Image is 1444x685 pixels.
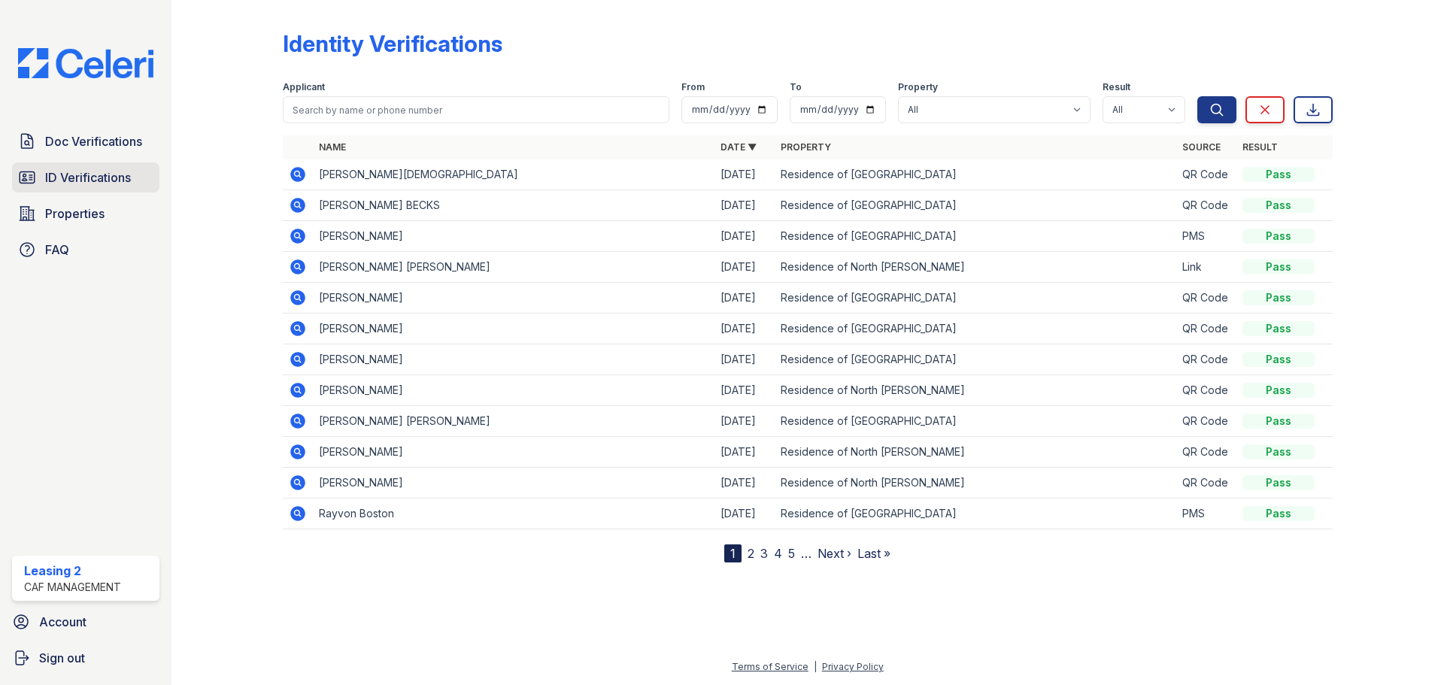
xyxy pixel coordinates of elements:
a: Properties [12,199,159,229]
td: Residence of [GEOGRAPHIC_DATA] [775,344,1176,375]
span: ID Verifications [45,168,131,186]
a: Terms of Service [732,661,808,672]
div: | [814,661,817,672]
td: QR Code [1176,283,1236,314]
td: [PERSON_NAME] [313,283,714,314]
label: To [790,81,802,93]
td: Residence of North [PERSON_NAME] [775,252,1176,283]
a: Privacy Policy [822,661,884,672]
a: Name [319,141,346,153]
div: Pass [1242,198,1315,213]
a: Sign out [6,643,165,673]
td: [PERSON_NAME] [313,344,714,375]
td: Residence of North [PERSON_NAME] [775,437,1176,468]
td: QR Code [1176,406,1236,437]
div: Identity Verifications [283,30,502,57]
div: Leasing 2 [24,562,121,580]
div: Pass [1242,259,1315,274]
td: [DATE] [714,190,775,221]
td: [PERSON_NAME] [313,375,714,406]
td: [PERSON_NAME] [313,314,714,344]
td: QR Code [1176,159,1236,190]
a: Source [1182,141,1221,153]
td: QR Code [1176,314,1236,344]
td: [DATE] [714,375,775,406]
a: ID Verifications [12,162,159,192]
td: QR Code [1176,468,1236,499]
td: PMS [1176,499,1236,529]
td: [DATE] [714,314,775,344]
td: [PERSON_NAME] [313,437,714,468]
span: FAQ [45,241,69,259]
a: 5 [788,546,795,561]
td: PMS [1176,221,1236,252]
td: QR Code [1176,437,1236,468]
td: QR Code [1176,375,1236,406]
td: Residence of [GEOGRAPHIC_DATA] [775,190,1176,221]
td: Link [1176,252,1236,283]
label: Property [898,81,938,93]
a: 4 [774,546,782,561]
td: [DATE] [714,468,775,499]
div: Pass [1242,414,1315,429]
td: [DATE] [714,406,775,437]
td: [PERSON_NAME] [PERSON_NAME] [313,252,714,283]
td: [PERSON_NAME] [PERSON_NAME] [313,406,714,437]
span: … [801,544,811,562]
td: [DATE] [714,437,775,468]
td: Residence of [GEOGRAPHIC_DATA] [775,159,1176,190]
td: QR Code [1176,190,1236,221]
td: Residence of North [PERSON_NAME] [775,375,1176,406]
label: Result [1103,81,1130,93]
input: Search by name or phone number [283,96,669,123]
div: Pass [1242,167,1315,182]
td: Residence of [GEOGRAPHIC_DATA] [775,499,1176,529]
a: Doc Verifications [12,126,159,156]
a: Last » [857,546,890,561]
span: Doc Verifications [45,132,142,150]
a: Result [1242,141,1278,153]
div: Pass [1242,229,1315,244]
td: [DATE] [714,499,775,529]
span: Sign out [39,649,85,667]
div: Pass [1242,506,1315,521]
a: FAQ [12,235,159,265]
img: CE_Logo_Blue-a8612792a0a2168367f1c8372b55b34899dd931a85d93a1a3d3e32e68fde9ad4.png [6,48,165,78]
span: Account [39,613,86,631]
td: Rayvon Boston [313,499,714,529]
td: [DATE] [714,252,775,283]
label: Applicant [283,81,325,93]
div: Pass [1242,290,1315,305]
div: Pass [1242,383,1315,398]
div: Pass [1242,321,1315,336]
label: From [681,81,705,93]
a: Date ▼ [720,141,757,153]
td: [PERSON_NAME][DEMOGRAPHIC_DATA] [313,159,714,190]
td: [DATE] [714,283,775,314]
div: 1 [724,544,742,562]
div: CAF Management [24,580,121,595]
td: [PERSON_NAME] BECKS [313,190,714,221]
td: Residence of [GEOGRAPHIC_DATA] [775,283,1176,314]
td: QR Code [1176,344,1236,375]
td: Residence of North [PERSON_NAME] [775,468,1176,499]
div: Pass [1242,444,1315,459]
td: Residence of [GEOGRAPHIC_DATA] [775,406,1176,437]
td: [DATE] [714,344,775,375]
span: Properties [45,205,105,223]
a: Next › [818,546,851,561]
td: Residence of [GEOGRAPHIC_DATA] [775,221,1176,252]
a: Account [6,607,165,637]
td: [DATE] [714,159,775,190]
td: Residence of [GEOGRAPHIC_DATA] [775,314,1176,344]
a: 3 [760,546,768,561]
div: Pass [1242,352,1315,367]
td: [DATE] [714,221,775,252]
div: Pass [1242,475,1315,490]
a: 2 [748,546,754,561]
a: Property [781,141,831,153]
td: [PERSON_NAME] [313,221,714,252]
td: [PERSON_NAME] [313,468,714,499]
